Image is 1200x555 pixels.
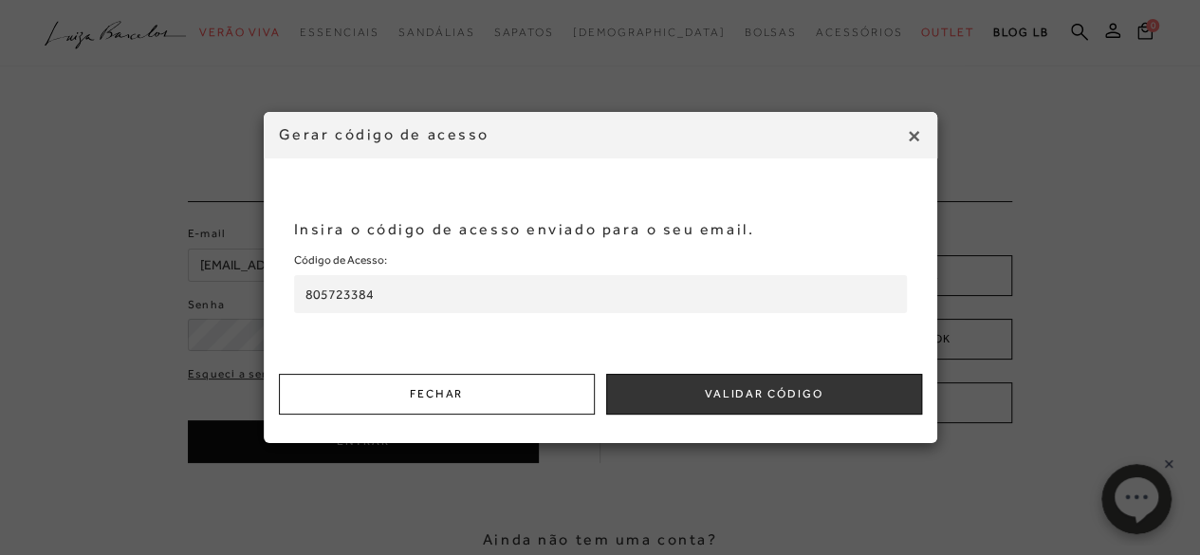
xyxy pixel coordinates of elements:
[906,119,922,153] span: ×
[606,374,922,415] button: Validar Código
[294,275,907,313] input: Digite seu código de acesso
[279,124,922,145] h4: Gerar código de acesso
[294,250,387,270] label: Código de Acesso:
[279,374,595,415] button: Fechar
[294,219,907,240] p: Insira o código de acesso enviado para o seu email.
